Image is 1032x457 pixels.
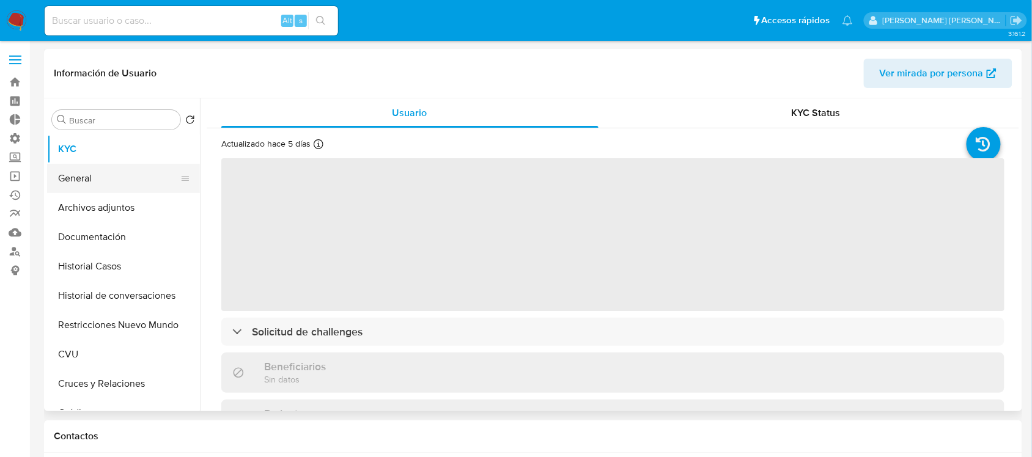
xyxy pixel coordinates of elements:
div: Solicitud de challenges [221,318,1004,346]
span: Ver mirada por persona [880,59,984,88]
div: Parientes [221,400,1004,439]
h3: Parientes [264,407,309,420]
span: s [299,15,303,26]
span: Usuario [393,106,427,120]
a: Notificaciones [842,15,853,26]
a: Salir [1010,14,1023,27]
button: General [47,164,190,193]
button: Volver al orden por defecto [185,115,195,128]
h1: Información de Usuario [54,67,157,79]
span: Alt [282,15,292,26]
p: Actualizado hace 5 días [221,138,311,150]
span: ‌ [221,158,1004,311]
span: Accesos rápidos [762,14,830,27]
h3: Beneficiarios [264,360,326,373]
button: Créditos [47,398,200,428]
button: Archivos adjuntos [47,193,200,222]
button: Historial de conversaciones [47,281,200,310]
div: BeneficiariosSin datos [221,353,1004,392]
input: Buscar [69,115,175,126]
h1: Contactos [54,430,1012,442]
button: search-icon [308,12,333,29]
h3: Solicitud de challenges [252,325,363,338]
span: KYC Status [792,106,841,120]
p: Sin datos [264,373,326,385]
button: Buscar [57,115,67,125]
button: Documentación [47,222,200,252]
button: Restricciones Nuevo Mundo [47,310,200,340]
button: KYC [47,134,200,164]
button: CVU [47,340,200,369]
button: Cruces y Relaciones [47,369,200,398]
button: Historial Casos [47,252,200,281]
p: emmanuel.vitiello@mercadolibre.com [883,15,1006,26]
input: Buscar usuario o caso... [45,13,338,29]
button: Ver mirada por persona [864,59,1012,88]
